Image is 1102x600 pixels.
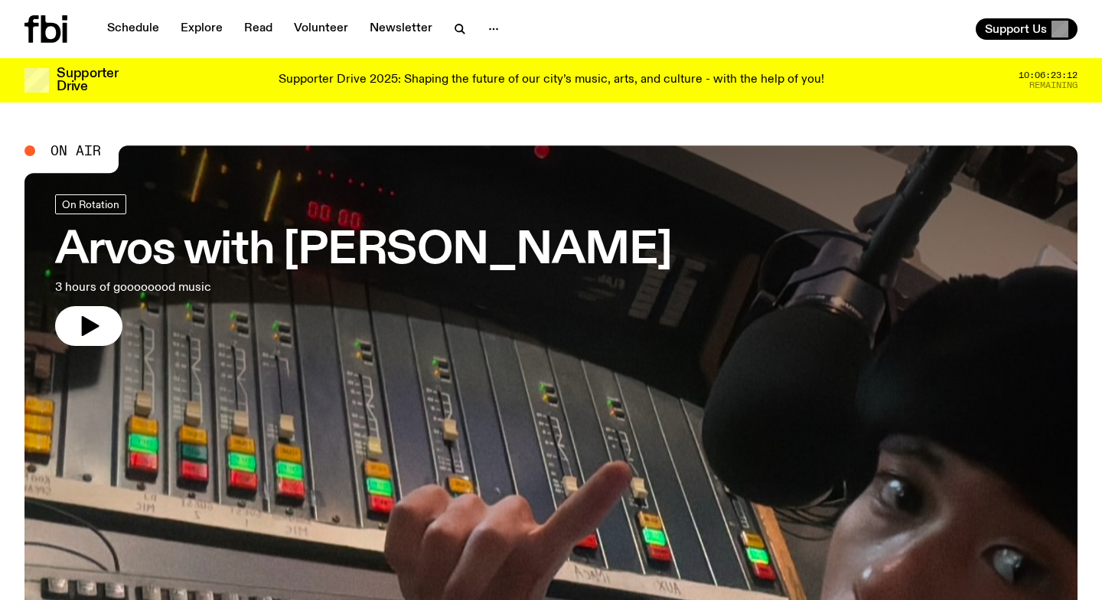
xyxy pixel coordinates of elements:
a: Arvos with [PERSON_NAME]3 hours of goooooood music [55,194,672,346]
span: Support Us [985,22,1047,36]
p: 3 hours of goooooood music [55,279,447,297]
span: On Air [51,144,101,158]
p: Supporter Drive 2025: Shaping the future of our city’s music, arts, and culture - with the help o... [279,73,824,87]
a: On Rotation [55,194,126,214]
a: Schedule [98,18,168,40]
h3: Arvos with [PERSON_NAME] [55,230,672,272]
span: Remaining [1029,81,1078,90]
a: Volunteer [285,18,357,40]
a: Read [235,18,282,40]
span: 10:06:23:12 [1019,71,1078,80]
a: Newsletter [360,18,442,40]
button: Support Us [976,18,1078,40]
h3: Supporter Drive [57,67,118,93]
span: On Rotation [62,198,119,210]
a: Explore [171,18,232,40]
